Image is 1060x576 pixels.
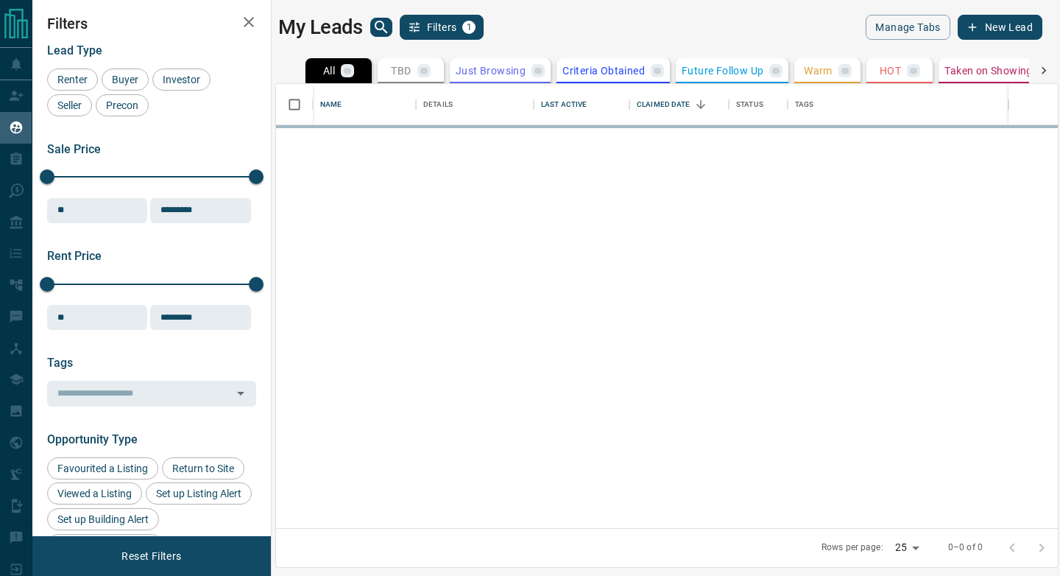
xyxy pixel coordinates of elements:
div: Claimed Date [637,84,690,125]
div: Set up Building Alert [47,508,159,530]
button: Sort [690,94,711,115]
span: Sale Price [47,142,101,156]
span: Investor [158,74,205,85]
p: Taken on Showings [944,66,1038,76]
span: Buyer [107,74,144,85]
span: Opportunity Type [47,432,138,446]
p: Warm [804,66,833,76]
div: Details [423,84,453,125]
div: Favourited a Listing [47,457,158,480]
button: New Lead [958,15,1042,40]
span: Set up Listing Alert [151,488,247,499]
div: Name [313,84,416,125]
div: Investor [152,69,211,91]
span: Favourited a Listing [52,463,153,474]
span: Tags [47,356,73,370]
div: Buyer [102,69,149,91]
span: Viewed a Listing [52,488,137,499]
span: Set up Building Alert [52,513,154,525]
div: Viewed a Listing [47,482,142,505]
p: 0–0 of 0 [948,541,983,554]
div: Tags [788,84,1008,125]
div: Set up Listing Alert [146,482,252,505]
button: Manage Tabs [866,15,950,40]
span: Seller [52,99,87,111]
div: Status [736,84,763,125]
span: Renter [52,74,93,85]
p: Just Browsing [456,66,526,76]
div: Status [729,84,788,125]
div: Seller [47,94,92,116]
span: Precon [101,99,144,111]
p: Rows per page: [821,541,883,554]
div: Claimed Date [629,84,729,125]
h1: My Leads [278,15,363,39]
div: Last Active [534,84,629,125]
p: TBD [391,66,411,76]
div: Precon [96,94,149,116]
div: Name [320,84,342,125]
p: All [323,66,335,76]
p: Criteria Obtained [562,66,645,76]
button: Filters1 [400,15,484,40]
div: Renter [47,69,98,91]
span: Return to Site [167,463,239,474]
div: Last Active [541,84,587,125]
p: HOT [880,66,901,76]
p: Future Follow Up [682,66,763,76]
div: 25 [889,537,925,558]
span: 1 [464,22,474,32]
div: Tags [795,84,814,125]
button: Reset Filters [112,544,191,569]
div: Details [416,84,534,125]
div: Return to Site [162,457,244,480]
span: Lead Type [47,43,102,57]
button: Open [230,383,251,404]
h2: Filters [47,15,256,32]
span: Rent Price [47,249,102,263]
button: search button [370,18,392,37]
